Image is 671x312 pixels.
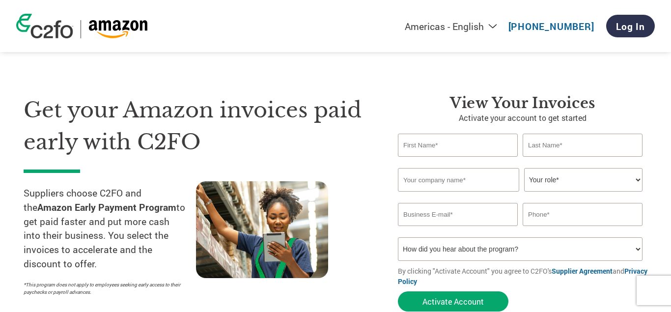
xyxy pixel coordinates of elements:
div: Inavlid Email Address [398,227,518,233]
input: First Name* [398,134,518,157]
img: c2fo logo [16,14,73,38]
div: Invalid company name or company name is too long [398,193,643,199]
p: *This program does not apply to employees seeking early access to their paychecks or payroll adva... [24,281,186,296]
p: By clicking "Activate Account" you agree to C2FO's and [398,266,647,286]
a: [PHONE_NUMBER] [508,20,594,32]
img: Amazon [88,20,148,38]
a: Supplier Agreement [552,266,613,276]
div: Invalid first name or first name is too long [398,158,518,164]
a: Log In [606,15,655,37]
input: Your company name* [398,168,519,192]
input: Invalid Email format [398,203,518,226]
img: supply chain worker [196,181,328,278]
input: Last Name* [523,134,643,157]
h3: View Your Invoices [398,94,647,112]
input: Phone* [523,203,643,226]
select: Title/Role [524,168,643,192]
strong: Amazon Early Payment Program [37,201,176,213]
p: Activate your account to get started [398,112,647,124]
div: Invalid last name or last name is too long [523,158,643,164]
h1: Get your Amazon invoices paid early with C2FO [24,94,368,158]
div: Inavlid Phone Number [523,227,643,233]
button: Activate Account [398,291,508,312]
a: Privacy Policy [398,266,647,286]
p: Suppliers choose C2FO and the to get paid faster and put more cash into their business. You selec... [24,186,196,271]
